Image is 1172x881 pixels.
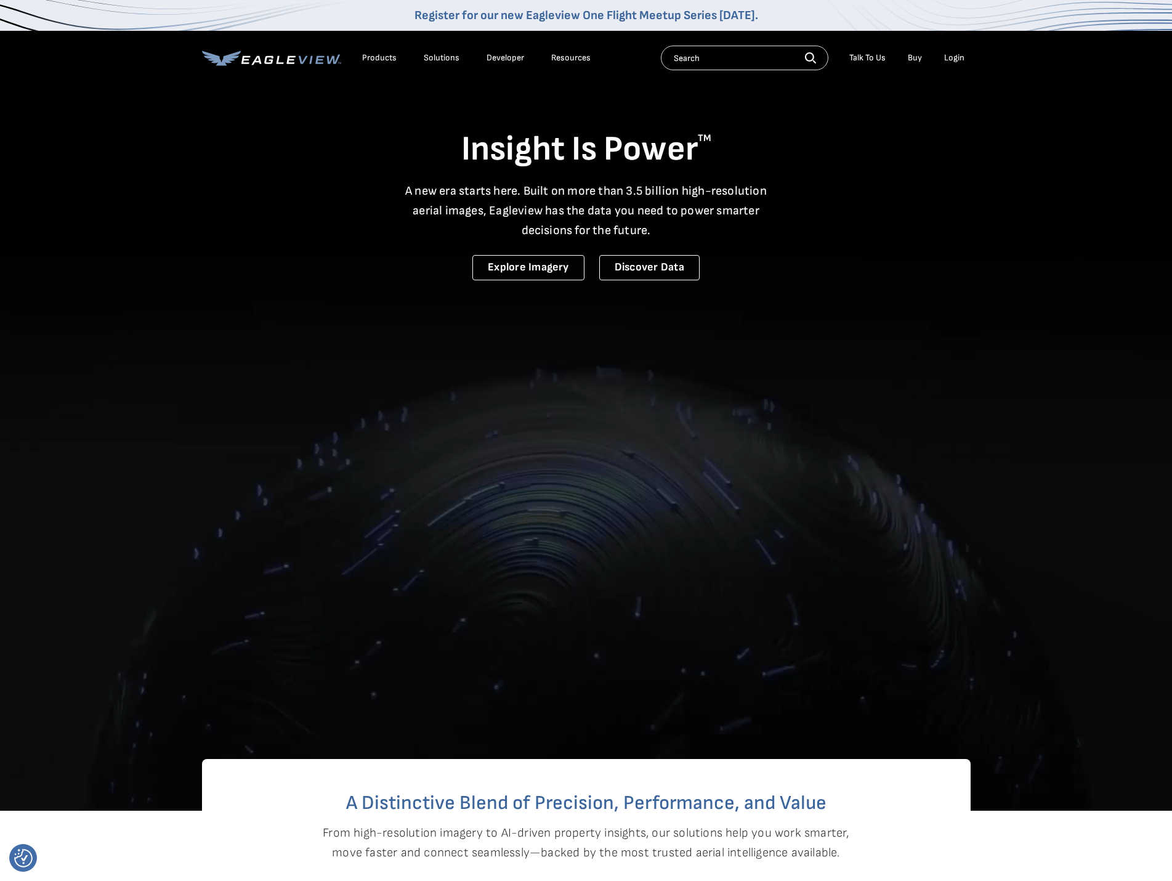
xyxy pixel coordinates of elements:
[472,255,584,280] a: Explore Imagery
[251,794,921,813] h2: A Distinctive Blend of Precision, Performance, and Value
[487,52,524,63] a: Developer
[323,823,850,863] p: From high-resolution imagery to AI-driven property insights, our solutions help you work smarter,...
[14,849,33,867] img: Revisit consent button
[362,52,397,63] div: Products
[698,132,711,144] sup: TM
[908,52,922,63] a: Buy
[202,128,971,171] h1: Insight Is Power
[849,52,886,63] div: Talk To Us
[424,52,459,63] div: Solutions
[661,46,828,70] input: Search
[14,849,33,867] button: Consent Preferences
[414,8,758,23] a: Register for our new Eagleview One Flight Meetup Series [DATE].
[944,52,964,63] div: Login
[599,255,700,280] a: Discover Data
[398,181,775,240] p: A new era starts here. Built on more than 3.5 billion high-resolution aerial images, Eagleview ha...
[551,52,591,63] div: Resources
